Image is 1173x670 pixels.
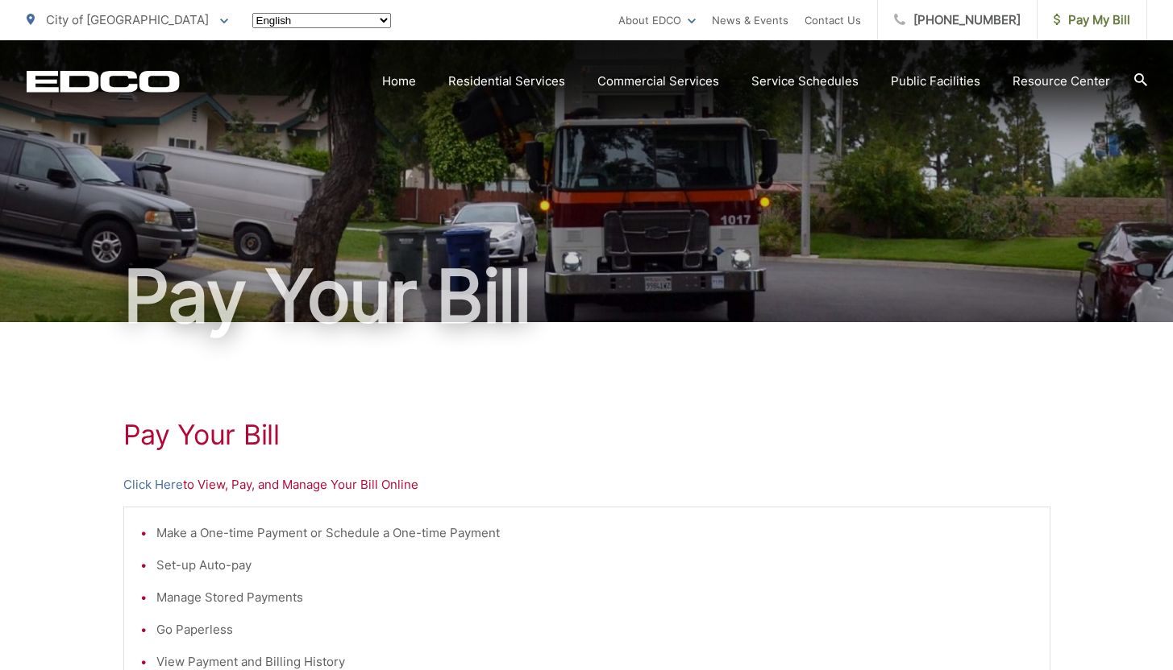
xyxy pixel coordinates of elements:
a: Home [382,72,416,91]
a: News & Events [712,10,788,30]
h1: Pay Your Bill [27,256,1147,337]
a: About EDCO [618,10,696,30]
a: Contact Us [805,10,861,30]
a: Click Here [123,475,183,494]
select: Select a language [252,13,391,28]
a: EDCD logo. Return to the homepage. [27,70,180,93]
a: Residential Services [448,72,565,91]
span: City of [GEOGRAPHIC_DATA] [46,12,209,27]
li: Manage Stored Payments [156,588,1034,607]
a: Commercial Services [597,72,719,91]
span: Pay My Bill [1054,10,1130,30]
p: to View, Pay, and Manage Your Bill Online [123,475,1050,494]
li: Go Paperless [156,620,1034,639]
a: Resource Center [1013,72,1110,91]
a: Public Facilities [891,72,980,91]
h1: Pay Your Bill [123,419,1050,451]
a: Service Schedules [751,72,859,91]
li: Set-up Auto-pay [156,556,1034,575]
li: Make a One-time Payment or Schedule a One-time Payment [156,523,1034,543]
